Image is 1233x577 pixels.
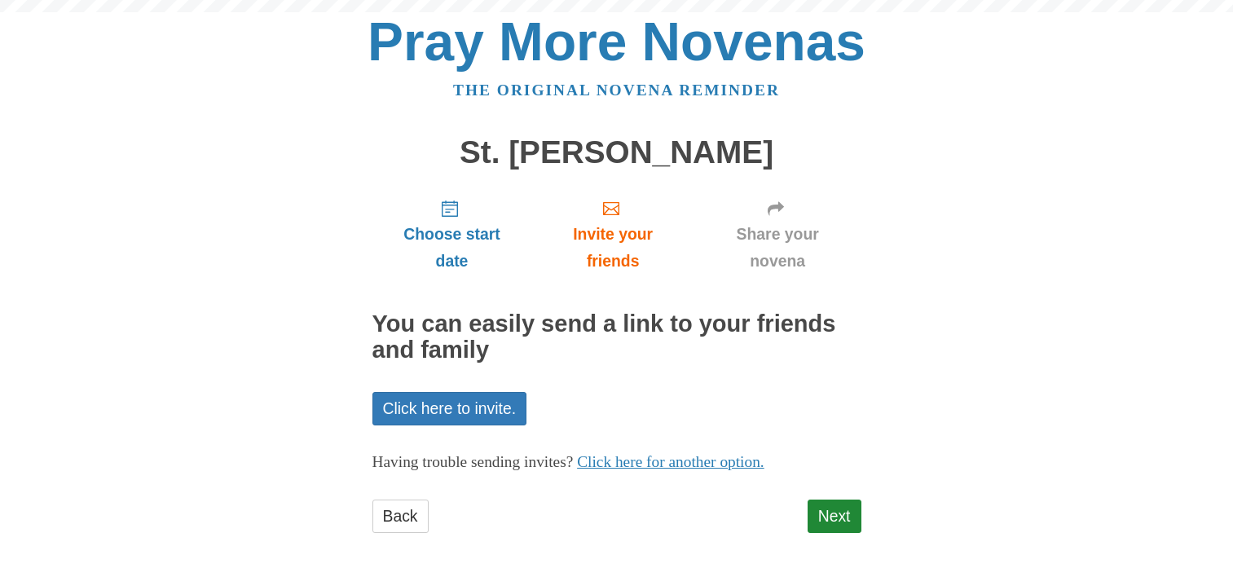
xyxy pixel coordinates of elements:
[808,500,861,533] a: Next
[372,311,861,363] h2: You can easily send a link to your friends and family
[531,186,694,283] a: Invite your friends
[372,186,532,283] a: Choose start date
[389,221,516,275] span: Choose start date
[711,221,845,275] span: Share your novena
[548,221,677,275] span: Invite your friends
[372,135,861,170] h1: St. [PERSON_NAME]
[577,453,764,470] a: Click here for another option.
[372,500,429,533] a: Back
[694,186,861,283] a: Share your novena
[372,392,527,425] a: Click here to invite.
[372,453,574,470] span: Having trouble sending invites?
[368,11,865,72] a: Pray More Novenas
[453,81,780,99] a: The original novena reminder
